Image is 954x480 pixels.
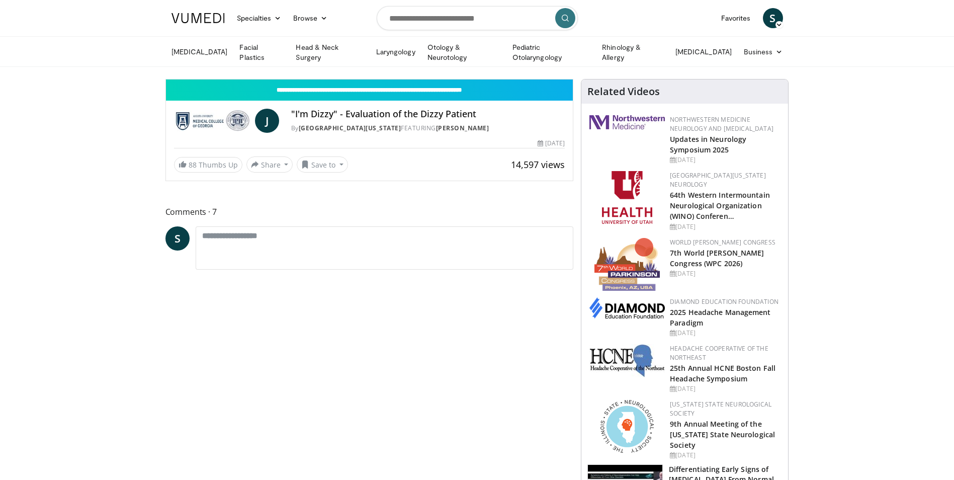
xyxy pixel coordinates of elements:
[670,248,764,268] a: 7th World [PERSON_NAME] Congress (WPC 2026)
[589,297,665,318] img: d0406666-9e5f-4b94-941b-f1257ac5ccaf.png.150x105_q85_autocrop_double_scale_upscale_version-0.2.png
[589,115,665,129] img: 2a462fb6-9365-492a-ac79-3166a6f924d8.png.150x105_q85_autocrop_double_scale_upscale_version-0.2.jpg
[670,190,770,221] a: 64th Western Intermountain Neurological Organization (WINO) Conferen…
[189,160,197,170] span: 88
[738,42,789,62] a: Business
[670,344,768,362] a: Headache Cooperative of the Northeast
[602,171,652,224] img: f6362829-b0a3-407d-a044-59546adfd345.png.150x105_q85_autocrop_double_scale_upscale_version-0.2.png
[587,86,660,98] h4: Related Videos
[299,124,401,132] a: [GEOGRAPHIC_DATA][US_STATE]
[670,419,775,450] a: 9th Annual Meeting of the [US_STATE] State Neurological Society
[596,42,669,62] a: Rhinology & Allergy
[670,384,780,393] div: [DATE]
[291,109,565,120] h4: "I'm Dizzy" - Evaluation of the Dizzy Patient
[670,238,775,247] a: World [PERSON_NAME] Congress
[171,13,225,23] img: VuMedi Logo
[165,226,190,251] a: S
[763,8,783,28] a: S
[600,400,654,453] img: 71a8b48c-8850-4916-bbdd-e2f3ccf11ef9.png.150x105_q85_autocrop_double_scale_upscale_version-0.2.png
[421,42,506,62] a: Otology & Neurotology
[670,155,780,165] div: [DATE]
[231,8,288,28] a: Specialties
[670,115,773,133] a: Northwestern Medicine Neurology and [MEDICAL_DATA]
[174,157,242,173] a: 88 Thumbs Up
[291,124,565,133] div: By FEATURING
[589,344,665,377] img: 6c52f715-17a6-4da1-9b6c-8aaf0ffc109f.jpg.150x105_q85_autocrop_double_scale_upscale_version-0.2.jpg
[670,307,770,328] a: 2025 Headache Management Paradigm
[511,158,565,171] span: 14,597 views
[670,297,778,306] a: Diamond Education Foundation
[670,269,780,278] div: [DATE]
[670,222,780,231] div: [DATE]
[233,42,290,62] a: Facial Plastics
[370,42,421,62] a: Laryngology
[670,451,780,460] div: [DATE]
[670,400,771,418] a: [US_STATE] State Neurological Society
[670,329,780,338] div: [DATE]
[594,238,660,291] img: 16fe1da8-a9a0-4f15-bd45-1dd1acf19c34.png.150x105_q85_autocrop_double_scale_upscale_version-0.2.png
[290,42,370,62] a: Head & Neck Surgery
[255,109,279,133] a: J
[670,134,746,154] a: Updates in Neurology Symposium 2025
[670,171,766,189] a: [GEOGRAPHIC_DATA][US_STATE] Neurology
[246,156,293,173] button: Share
[669,42,738,62] a: [MEDICAL_DATA]
[377,6,578,30] input: Search topics, interventions
[174,109,251,133] img: Medical College of Georgia - Augusta University
[287,8,333,28] a: Browse
[436,124,489,132] a: [PERSON_NAME]
[715,8,757,28] a: Favorites
[165,42,234,62] a: [MEDICAL_DATA]
[506,42,596,62] a: Pediatric Otolaryngology
[670,363,775,383] a: 25th Annual HCNE Boston Fall Headache Symposium
[538,139,565,148] div: [DATE]
[165,205,574,218] span: Comments 7
[297,156,348,173] button: Save to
